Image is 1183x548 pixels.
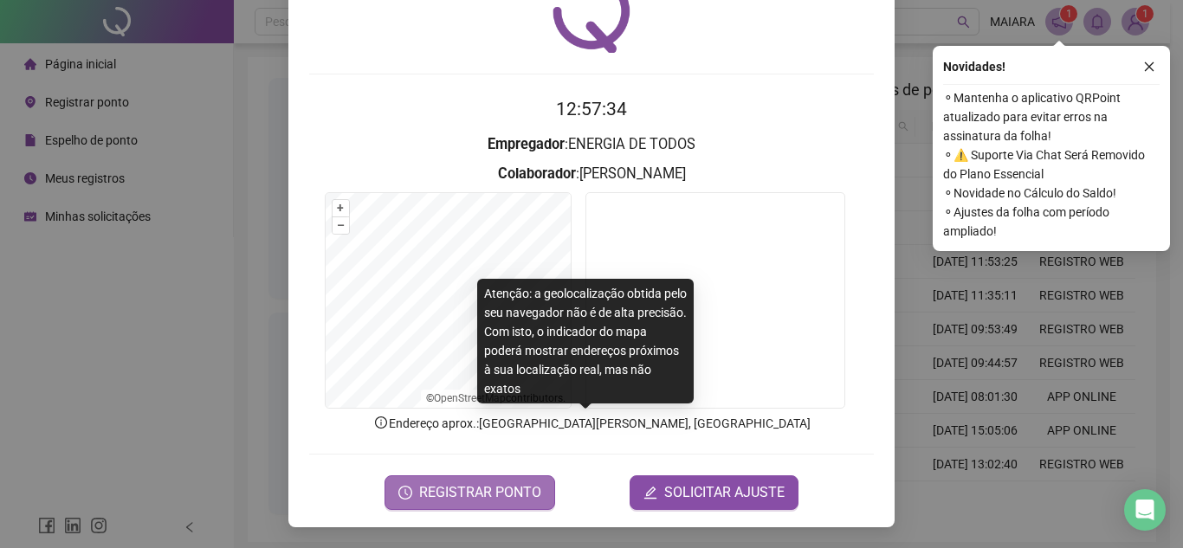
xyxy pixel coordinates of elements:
[664,482,785,503] span: SOLICITAR AJUSTE
[426,392,566,404] li: © contributors.
[488,136,565,152] strong: Empregador
[398,486,412,500] span: clock-circle
[943,184,1160,203] span: ⚬ Novidade no Cálculo do Saldo!
[309,414,874,433] p: Endereço aprox. : [GEOGRAPHIC_DATA][PERSON_NAME], [GEOGRAPHIC_DATA]
[943,203,1160,241] span: ⚬ Ajustes da folha com período ampliado!
[477,279,694,403] div: Atenção: a geolocalização obtida pelo seu navegador não é de alta precisão. Com isto, o indicador...
[419,482,541,503] span: REGISTRAR PONTO
[630,475,798,510] button: editSOLICITAR AJUSTE
[333,200,349,216] button: +
[1143,61,1155,73] span: close
[943,88,1160,145] span: ⚬ Mantenha o aplicativo QRPoint atualizado para evitar erros na assinatura da folha!
[373,415,389,430] span: info-circle
[333,217,349,234] button: –
[309,133,874,156] h3: : ENERGIA DE TODOS
[309,163,874,185] h3: : [PERSON_NAME]
[498,165,576,182] strong: Colaborador
[643,486,657,500] span: edit
[943,57,1005,76] span: Novidades !
[1124,489,1166,531] div: Open Intercom Messenger
[556,99,627,119] time: 12:57:34
[385,475,555,510] button: REGISTRAR PONTO
[434,392,506,404] a: OpenStreetMap
[943,145,1160,184] span: ⚬ ⚠️ Suporte Via Chat Será Removido do Plano Essencial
